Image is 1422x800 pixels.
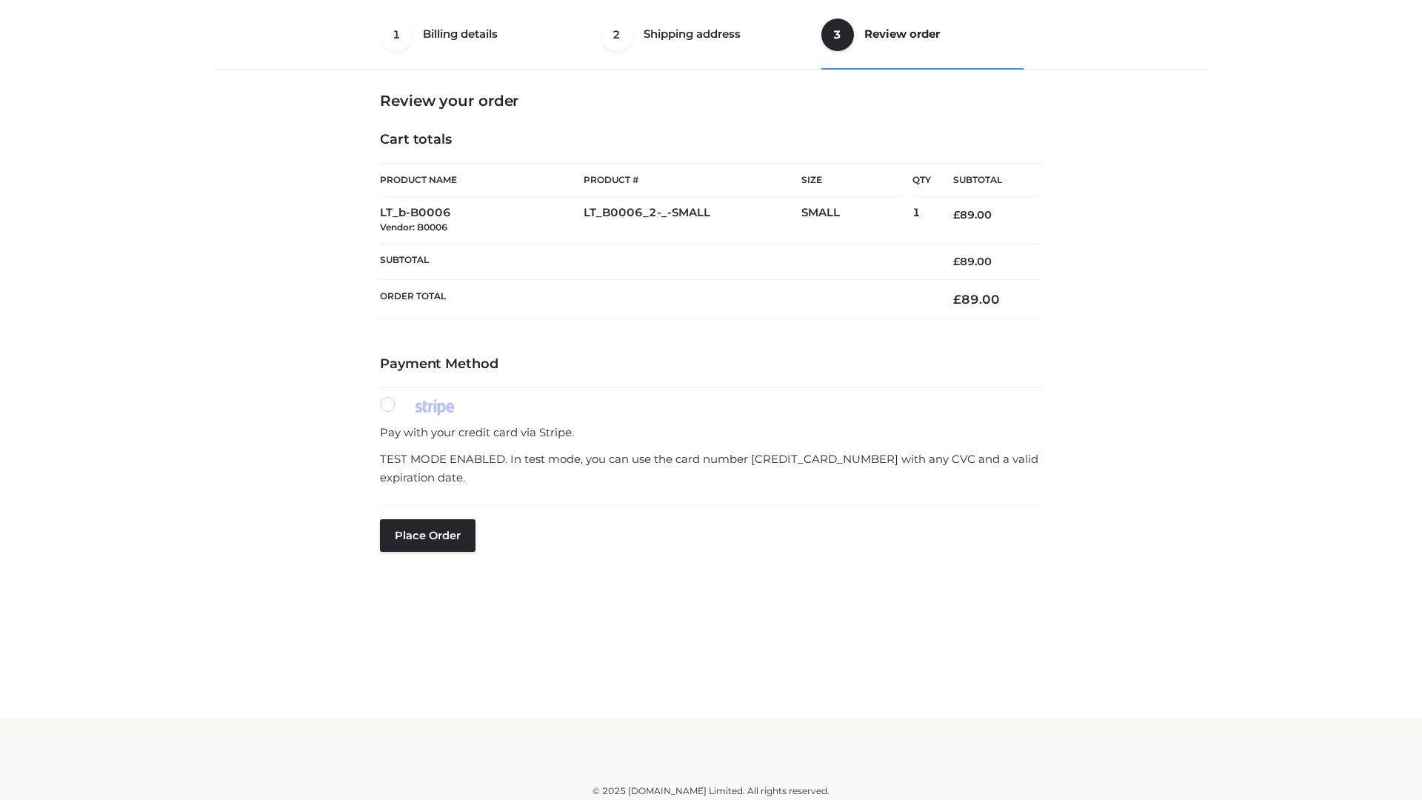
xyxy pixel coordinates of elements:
[380,519,475,552] button: Place order
[584,197,801,244] td: LT_B0006_2-_-SMALL
[931,164,1042,197] th: Subtotal
[380,197,584,244] td: LT_b-B0006
[380,423,1042,442] p: Pay with your credit card via Stripe.
[380,221,447,233] small: Vendor: B0006
[801,164,905,197] th: Size
[953,292,1000,307] bdi: 89.00
[912,163,931,197] th: Qty
[380,132,1042,148] h4: Cart totals
[953,208,992,221] bdi: 89.00
[380,280,931,319] th: Order Total
[953,255,992,268] bdi: 89.00
[584,163,801,197] th: Product #
[953,292,961,307] span: £
[380,356,1042,373] h4: Payment Method
[912,197,931,244] td: 1
[220,784,1202,799] div: © 2025 [DOMAIN_NAME] Limited. All rights reserved.
[953,208,960,221] span: £
[380,163,584,197] th: Product Name
[380,243,931,279] th: Subtotal
[801,197,912,244] td: SMALL
[953,255,960,268] span: £
[380,450,1042,487] p: TEST MODE ENABLED. In test mode, you can use the card number [CREDIT_CARD_NUMBER] with any CVC an...
[380,92,1042,110] h3: Review your order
